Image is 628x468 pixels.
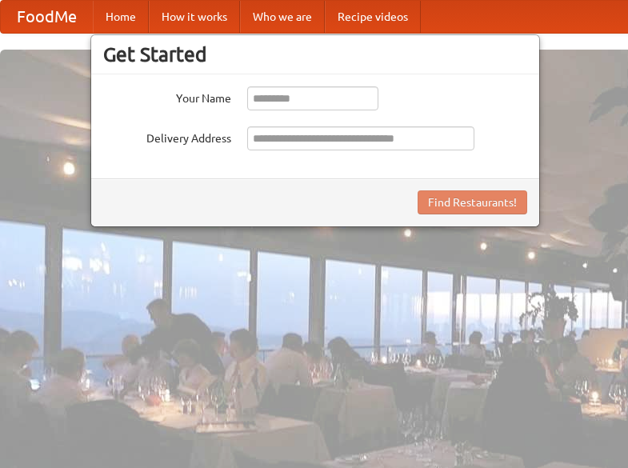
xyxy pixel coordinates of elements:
[103,42,527,66] h3: Get Started
[93,1,149,33] a: Home
[103,126,231,146] label: Delivery Address
[1,1,93,33] a: FoodMe
[240,1,325,33] a: Who we are
[418,190,527,214] button: Find Restaurants!
[103,86,231,106] label: Your Name
[325,1,421,33] a: Recipe videos
[149,1,240,33] a: How it works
